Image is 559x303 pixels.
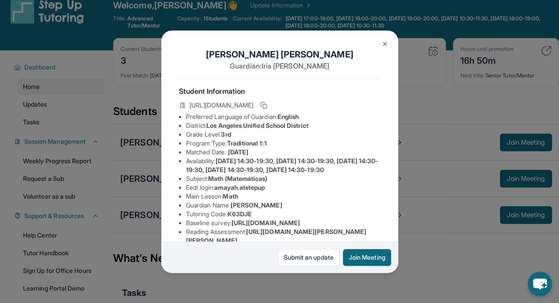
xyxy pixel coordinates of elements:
button: chat-button [528,272,552,296]
span: amayah.atstepup [214,184,265,191]
span: Math [223,192,238,200]
span: Math (Matemáticas) [208,175,267,182]
span: K63DJE [228,210,252,218]
span: [DATE] [228,148,248,156]
span: Traditional 1:1 [227,139,266,147]
li: Reading Assessment : [186,227,380,245]
span: English [278,113,299,120]
span: [PERSON_NAME] [231,201,282,209]
img: Close Icon [381,40,388,47]
li: Program Type: [186,139,380,148]
a: Submit an update [278,249,339,266]
li: Availability: [186,157,380,174]
span: 3rd [221,130,231,138]
li: Matched Date: [186,148,380,157]
li: Main Lesson : [186,192,380,201]
li: District: [186,121,380,130]
p: Guardian: Iris [PERSON_NAME] [179,61,380,71]
span: [URL][DOMAIN_NAME] [190,101,253,110]
li: Grade Level: [186,130,380,139]
li: Subject : [186,174,380,183]
h1: [PERSON_NAME] [PERSON_NAME] [179,48,380,61]
li: Preferred Language of Guardian: [186,112,380,121]
li: Guardian Name : [186,201,380,210]
button: Copy link [259,100,269,111]
span: [URL][DOMAIN_NAME][PERSON_NAME][PERSON_NAME] [186,228,367,244]
span: [URL][DOMAIN_NAME] [232,219,300,226]
li: Eedi login : [186,183,380,192]
li: Tutoring Code : [186,210,380,219]
li: Baseline survey : [186,219,380,227]
button: Join Meeting [343,249,391,266]
span: Los Angeles Unified School District [206,122,308,129]
span: [DATE] 14:30-19:30, [DATE] 14:30-19:30, [DATE] 14:30-19:30, [DATE] 14:30-19:30, [DATE] 14:30-19:30 [186,157,378,173]
h4: Student Information [179,86,380,96]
